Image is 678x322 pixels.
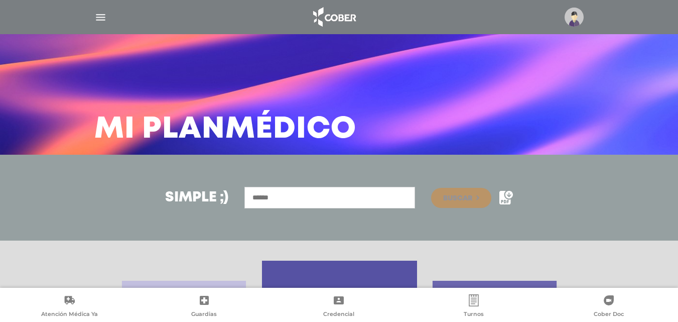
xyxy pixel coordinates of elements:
a: Credencial [272,294,406,320]
h3: Mi Plan Médico [94,117,356,143]
h3: Simple ;) [165,191,228,205]
img: logo_cober_home-white.png [308,5,360,29]
a: Turnos [406,294,541,320]
span: Buscar [443,195,472,202]
a: Guardias [137,294,272,320]
button: Buscar [431,188,491,208]
img: profile-placeholder.svg [565,8,584,27]
span: Guardias [191,310,217,319]
a: Cober Doc [541,294,676,320]
span: Atención Médica Ya [41,310,98,319]
a: Atención Médica Ya [2,294,137,320]
span: Credencial [323,310,354,319]
span: Turnos [464,310,484,319]
span: Cober Doc [594,310,624,319]
img: Cober_menu-lines-white.svg [94,11,107,24]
